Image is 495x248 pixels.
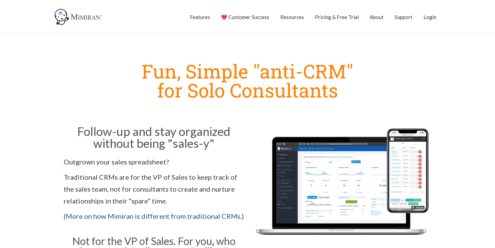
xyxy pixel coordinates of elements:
img: Mimiran CRM [53,8,105,25]
a: ❤️ Customer Success [221,8,269,25]
span: ( .) [64,212,244,220]
a: Support [395,8,413,25]
a: Pricing & Free Trial [315,8,359,25]
a: More on how Mimiran is different from traditional CRMs [66,212,240,220]
a: Features [190,8,210,25]
h2: Follow-up and stay organized without being "sales-y" [64,125,244,149]
p: Outgrown your sales spreadsheet? [64,156,244,168]
a: Login [424,8,436,25]
h1: Fun, Simple "anti-CRM" for Solo Consultants [60,61,435,100]
a: About [370,8,384,25]
p: Traditional CRMs are for the VP of Sales to keep track of the sales team, not for consultants to ... [64,171,244,207]
a: Resources [280,8,304,25]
